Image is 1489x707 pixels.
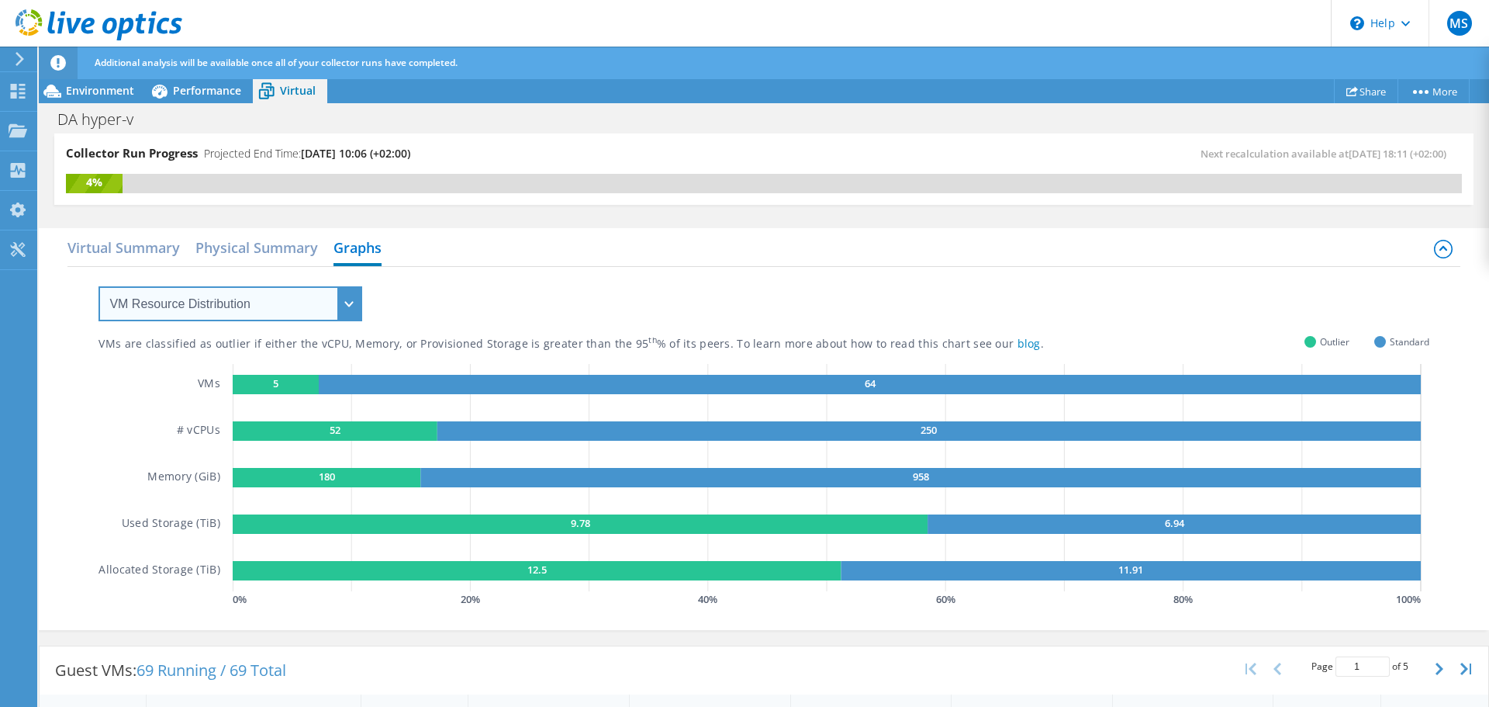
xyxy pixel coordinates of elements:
text: 0 % [233,592,247,606]
h5: # vCPUs [177,421,220,441]
div: 4% [66,174,123,191]
text: 958 [913,470,929,483]
h2: Virtual Summary [67,232,180,263]
h5: Used Storage (TiB) [122,515,220,534]
text: 250 [921,423,937,437]
span: MS [1447,11,1472,36]
input: jump to page [1335,657,1390,677]
div: Guest VMs: [40,646,302,695]
h5: VMs [198,375,220,394]
text: 52 [330,423,340,437]
text: 64 [864,376,876,390]
svg: \n [1350,16,1364,30]
sup: th [648,334,657,345]
text: 11.91 [1118,563,1143,577]
span: Environment [66,83,134,98]
h2: Physical Summary [195,232,318,263]
span: 69 Running / 69 Total [136,660,286,681]
text: 6.94 [1164,516,1184,530]
text: 40 % [698,592,717,606]
h1: DA hyper-v [50,111,157,128]
h5: Memory (GiB) [147,468,219,487]
span: 5 [1403,660,1408,673]
a: More [1397,79,1470,103]
span: Next recalculation available at [1201,147,1454,161]
text: 9.78 [570,516,589,530]
a: blog [1017,336,1041,351]
text: 12.5 [527,563,547,577]
span: [DATE] 18:11 (+02:00) [1349,147,1446,161]
text: 180 [319,470,335,483]
text: 20 % [461,592,480,606]
a: Share [1334,79,1398,103]
h4: Projected End Time: [204,145,410,162]
span: [DATE] 10:06 (+02:00) [301,146,410,161]
span: Performance [173,83,241,98]
h5: Allocated Storage (TiB) [98,561,219,581]
svg: GaugeChartPercentageAxisTexta [233,591,1429,607]
h2: Graphs [333,232,382,266]
span: Page of [1311,657,1408,677]
span: Virtual [280,83,316,98]
div: VMs are classified as outlier if either the vCPU, Memory, or Provisioned Storage is greater than ... [98,337,1121,352]
span: Additional analysis will be available once all of your collector runs have completed. [95,56,458,69]
span: Standard [1390,333,1429,351]
text: 80 % [1173,592,1193,606]
span: Outlier [1320,333,1349,351]
text: 100 % [1396,592,1421,606]
text: 60 % [936,592,955,606]
text: 5 [273,376,278,390]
